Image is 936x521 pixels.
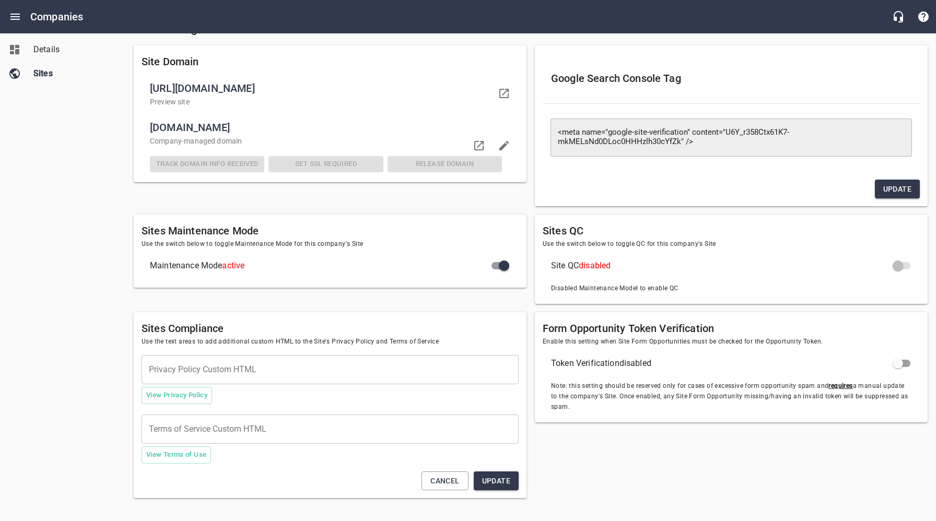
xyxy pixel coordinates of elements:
span: Update [883,183,911,196]
span: Maintenance Mode [150,259,494,272]
span: Site QC [551,259,895,272]
span: [DOMAIN_NAME] [150,119,502,136]
a: Visit domain [466,133,492,158]
h6: Companies [30,8,83,25]
span: disabled [579,260,611,270]
span: Details [33,43,113,56]
span: Sites [33,67,113,80]
h6: Google Search Console Tag [551,70,911,87]
button: Live Chat [886,4,911,29]
button: Edit domain [492,133,517,158]
span: View Terms of Use [146,449,206,461]
span: Use the text areas to add additional custom HTML to the Site's Privacy Policy and Terms of Service [142,337,519,347]
textarea: <meta name="google-site-verification" content="U6Y_r358Ctx61K7-mkMELsNd0DLoc0HHHzlh30cYfZk" /> [558,128,905,147]
span: Cancel [430,475,459,488]
p: Preview site [150,97,494,108]
span: active [222,260,244,270]
button: Update [474,471,519,491]
button: Update [875,180,920,199]
span: Update [482,475,510,488]
h6: Sites QC [543,222,920,239]
h6: Form Opportunity Token Verification [543,320,920,337]
button: View Privacy Policy [142,387,212,404]
u: requires [828,382,852,389]
h6: Site Domain [142,53,519,70]
a: Visit your domain [492,81,517,106]
span: Token Verification disabled [551,357,895,370]
span: View Privacy Policy [146,389,207,401]
span: Disabled Maintenance Model to enable QC [551,283,678,294]
span: Use the switch below to toggle QC for this company's Site [543,239,920,250]
h6: Sites Compliance [142,320,519,337]
span: Note: this setting should be reserved only for cases of excessive form opportunity spam and a man... [551,381,911,412]
div: Company -managed domain [148,134,504,149]
span: [URL][DOMAIN_NAME] [150,80,494,97]
button: View Terms of Use [142,446,211,464]
h6: Sites Maintenance Mode [142,222,519,239]
span: Use the switch below to toggle Maintenance Mode for this company's Site [142,239,519,250]
span: Enable this setting when Site Form Opportunities must be checked for the Opportunity Token. [543,337,920,347]
button: Support Portal [911,4,936,29]
button: Cancel [422,471,468,491]
button: Open drawer [3,4,28,29]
